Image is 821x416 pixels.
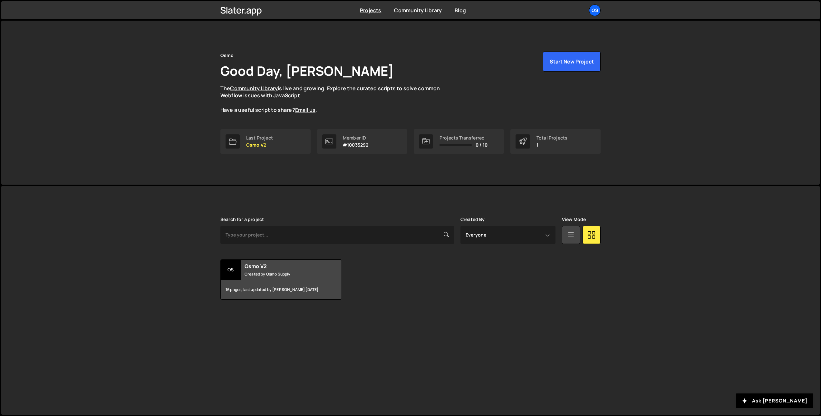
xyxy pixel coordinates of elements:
[562,217,586,222] label: View Mode
[589,5,601,16] a: Os
[536,142,567,148] p: 1
[295,106,315,113] a: Email us
[246,135,273,140] div: Last Project
[220,259,342,300] a: Os Osmo V2 Created by Osmo Supply 16 pages, last updated by [PERSON_NAME] [DATE]
[536,135,567,140] div: Total Projects
[343,135,368,140] div: Member ID
[220,129,311,154] a: Last Project Osmo V2
[460,217,485,222] label: Created By
[220,85,452,114] p: The is live and growing. Explore the curated scripts to solve common Webflow issues with JavaScri...
[221,280,342,299] div: 16 pages, last updated by [PERSON_NAME] [DATE]
[455,7,466,14] a: Blog
[245,263,322,270] h2: Osmo V2
[220,226,454,244] input: Type your project...
[736,393,813,408] button: Ask [PERSON_NAME]
[246,142,273,148] p: Osmo V2
[543,52,601,72] button: Start New Project
[220,62,394,80] h1: Good Day, [PERSON_NAME]
[230,85,278,92] a: Community Library
[439,135,488,140] div: Projects Transferred
[221,260,241,280] div: Os
[220,217,264,222] label: Search for a project
[220,52,234,59] div: Osmo
[360,7,381,14] a: Projects
[343,142,368,148] p: #10035292
[476,142,488,148] span: 0 / 10
[245,271,322,277] small: Created by Osmo Supply
[394,7,442,14] a: Community Library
